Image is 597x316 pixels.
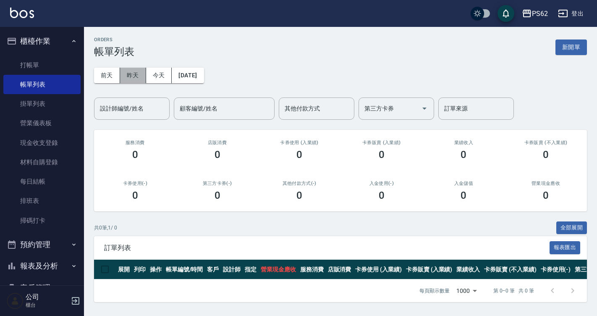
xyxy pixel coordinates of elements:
th: 卡券使用 (入業績) [353,260,404,279]
h2: 入金使用(-) [351,181,413,186]
button: 櫃檯作業 [3,30,81,52]
th: 展開 [116,260,132,279]
h3: 0 [543,190,549,201]
button: save [497,5,514,22]
h2: 卡券使用 (入業績) [268,140,330,145]
h3: 0 [543,149,549,161]
a: 現金收支登錄 [3,133,81,153]
th: 店販消費 [326,260,353,279]
th: 列印 [132,260,148,279]
h2: 營業現金應收 [515,181,577,186]
button: Open [418,102,431,115]
th: 卡券販賣 (不入業績) [482,260,538,279]
h3: 0 [132,149,138,161]
a: 打帳單 [3,55,81,75]
p: 櫃台 [26,301,68,309]
div: PS62 [532,8,548,19]
button: PS62 [518,5,551,22]
button: 預約管理 [3,234,81,255]
h2: 卡券販賣 (不入業績) [515,140,577,145]
button: [DATE] [172,68,204,83]
h3: 0 [296,190,302,201]
h3: 0 [296,149,302,161]
a: 營業儀表板 [3,113,81,133]
button: 報表匯出 [550,241,581,254]
img: Logo [10,8,34,18]
a: 材料自購登錄 [3,153,81,172]
h3: 0 [379,149,385,161]
th: 營業現金應收 [259,260,298,279]
p: 第 0–0 筆 共 0 筆 [493,287,534,295]
button: 登出 [555,6,587,21]
button: 今天 [146,68,172,83]
h2: 第三方卡券(-) [186,181,249,186]
a: 排班表 [3,191,81,211]
th: 卡券使用(-) [539,260,573,279]
th: 服務消費 [298,260,326,279]
th: 卡券販賣 (入業績) [404,260,455,279]
th: 設計師 [221,260,243,279]
h2: 入金儲值 [433,181,495,186]
button: 昨天 [120,68,146,83]
h3: 0 [215,190,220,201]
h3: 0 [461,190,466,201]
h5: 公司 [26,293,68,301]
th: 指定 [243,260,259,279]
span: 訂單列表 [104,244,550,252]
a: 掃碼打卡 [3,211,81,230]
th: 客戶 [205,260,221,279]
button: 客戶管理 [3,277,81,299]
div: 1000 [453,279,480,302]
h2: ORDERS [94,37,134,42]
h3: 服務消費 [104,140,166,145]
a: 帳單列表 [3,75,81,94]
h3: 0 [215,149,220,161]
h2: 業績收入 [433,140,495,145]
h3: 帳單列表 [94,46,134,58]
p: 共 0 筆, 1 / 0 [94,224,117,232]
h3: 0 [132,190,138,201]
button: 全部展開 [556,221,587,234]
h2: 卡券使用(-) [104,181,166,186]
th: 操作 [148,260,164,279]
a: 掛單列表 [3,94,81,113]
h3: 0 [379,190,385,201]
h2: 其他付款方式(-) [268,181,330,186]
button: 報表及分析 [3,255,81,277]
a: 報表匯出 [550,243,581,251]
a: 每日結帳 [3,172,81,191]
p: 每頁顯示數量 [419,287,450,295]
th: 帳單編號/時間 [164,260,205,279]
a: 新開單 [555,43,587,51]
th: 業績收入 [454,260,482,279]
h2: 卡券販賣 (入業績) [351,140,413,145]
h2: 店販消費 [186,140,249,145]
button: 前天 [94,68,120,83]
button: 新開單 [555,39,587,55]
img: Person [7,292,24,309]
h3: 0 [461,149,466,161]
